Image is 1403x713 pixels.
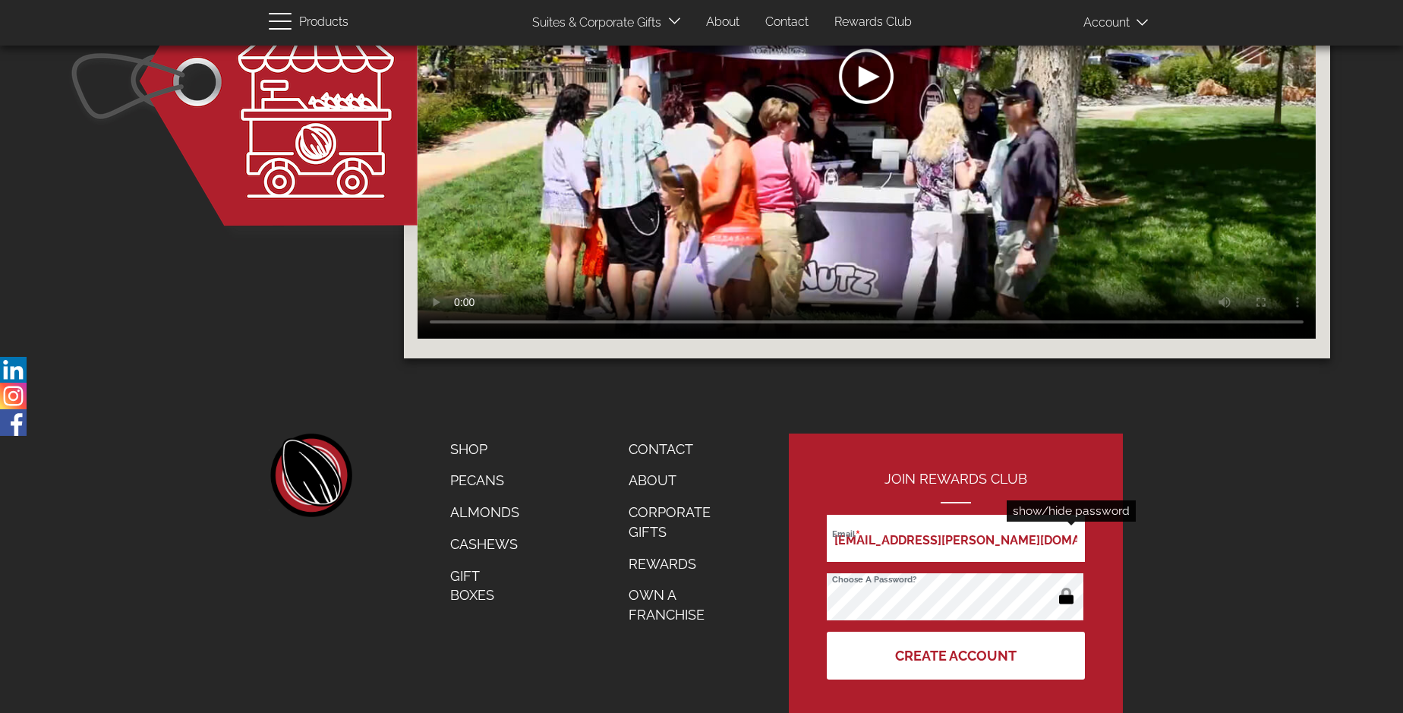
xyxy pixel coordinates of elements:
[439,434,531,465] a: Shop
[1007,500,1136,522] div: show/hide password
[521,8,666,38] a: Suites & Corporate Gifts
[617,579,740,630] a: Own a Franchise
[439,497,531,528] a: Almonds
[439,560,531,611] a: Gift Boxes
[439,528,531,560] a: Cashews
[299,11,348,33] span: Products
[617,465,740,497] a: About
[617,497,740,547] a: Corporate Gifts
[617,434,740,465] a: Contact
[823,8,923,37] a: Rewards Club
[617,548,740,580] a: Rewards
[754,8,820,37] a: Contact
[695,8,751,37] a: About
[827,632,1085,680] button: Create Account
[269,434,352,517] a: home
[827,472,1085,503] h2: Join Rewards Club
[827,515,1085,562] input: Email
[439,465,531,497] a: Pecans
